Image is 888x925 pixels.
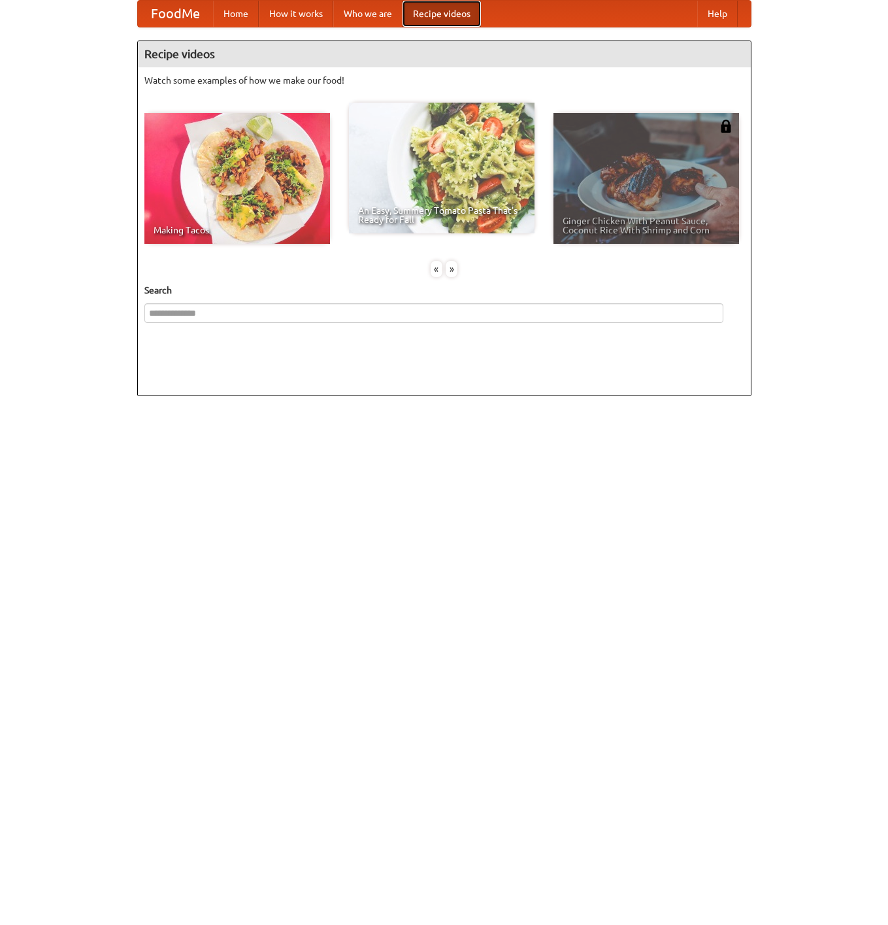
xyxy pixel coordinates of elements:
a: Recipe videos [403,1,481,27]
a: How it works [259,1,333,27]
a: FoodMe [138,1,213,27]
a: An Easy, Summery Tomato Pasta That's Ready for Fall [349,103,534,233]
a: Making Tacos [144,113,330,244]
h5: Search [144,284,744,297]
div: « [431,261,442,277]
a: Help [697,1,738,27]
h4: Recipe videos [138,41,751,67]
div: » [446,261,457,277]
img: 483408.png [719,120,732,133]
span: Making Tacos [154,226,321,235]
span: An Easy, Summery Tomato Pasta That's Ready for Fall [358,206,525,224]
a: Who we are [333,1,403,27]
a: Home [213,1,259,27]
p: Watch some examples of how we make our food! [144,74,744,87]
